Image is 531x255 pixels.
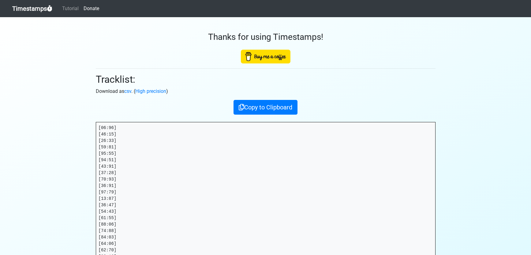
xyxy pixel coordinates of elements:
a: High precision [135,88,166,94]
h3: Thanks for using Timestamps! [96,32,436,42]
p: Download as . ( ) [96,88,436,95]
h2: Tracklist: [96,74,436,85]
a: Timestamps [12,2,52,15]
a: Donate [81,2,102,15]
img: Buy Me A Coffee [241,50,290,63]
button: Copy to Clipboard [234,100,297,115]
a: csv [124,88,131,94]
a: Tutorial [60,2,81,15]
